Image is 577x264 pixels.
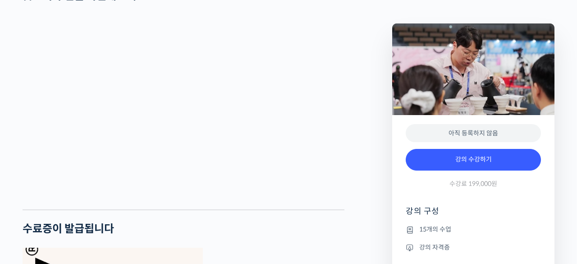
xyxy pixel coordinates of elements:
[406,242,541,253] li: 강의 자격증
[23,222,344,236] h2: 수료증이 발급됩니다
[82,203,93,210] span: 대화
[406,124,541,143] div: 아직 등록하지 않음
[406,206,541,224] h4: 강의 구성
[3,189,60,212] a: 홈
[28,203,34,210] span: 홈
[139,203,150,210] span: 설정
[60,189,116,212] a: 대화
[406,224,541,235] li: 15개의 수업
[116,189,173,212] a: 설정
[449,180,497,188] span: 수강료 199,000원
[406,149,541,171] a: 강의 수강하기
